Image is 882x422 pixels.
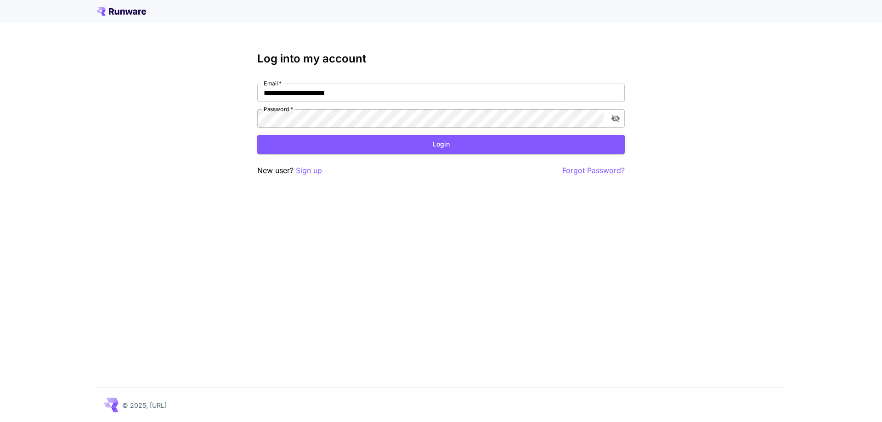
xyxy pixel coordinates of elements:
[257,165,322,176] p: New user?
[122,400,167,410] p: © 2025, [URL]
[264,105,293,113] label: Password
[562,165,625,176] button: Forgot Password?
[296,165,322,176] button: Sign up
[257,135,625,154] button: Login
[607,110,624,127] button: toggle password visibility
[264,79,282,87] label: Email
[257,52,625,65] h3: Log into my account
